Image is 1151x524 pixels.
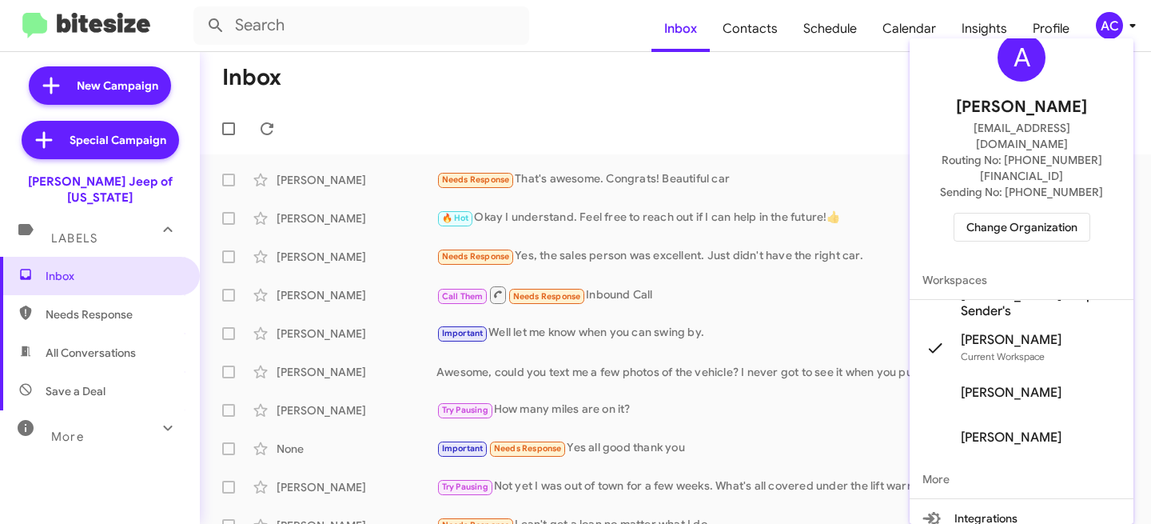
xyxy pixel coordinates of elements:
span: [PERSON_NAME] [961,385,1061,401]
span: More [910,460,1133,498]
span: [EMAIL_ADDRESS][DOMAIN_NAME] [929,120,1114,152]
div: A [998,34,1045,82]
span: Workspaces [910,261,1133,299]
button: Change Organization [954,213,1090,242]
span: Change Organization [966,214,1077,241]
span: Routing No: [PHONE_NUMBER][FINANCIAL_ID] [929,152,1114,184]
span: [PERSON_NAME] [961,430,1061,446]
span: [PERSON_NAME] Jeep Sender's [961,287,1121,319]
span: [PERSON_NAME] [961,332,1061,348]
span: Sending No: [PHONE_NUMBER] [940,184,1103,200]
span: [PERSON_NAME] [956,94,1087,120]
span: Current Workspace [961,350,1045,362]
